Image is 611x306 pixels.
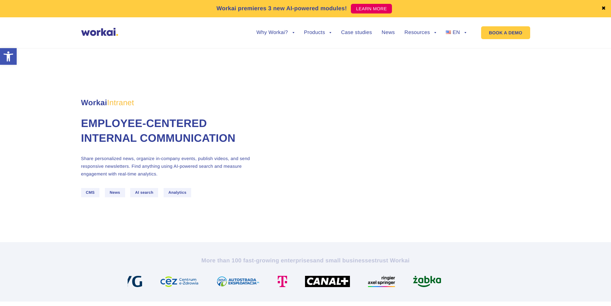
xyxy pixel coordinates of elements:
a: BOOK A DEMO [481,26,530,39]
a: Resources [404,30,436,35]
p: Share personalized news, organize in-company events, publish videos, and send responsive newslett... [81,155,258,178]
span: Analytics [164,188,191,197]
span: CMS [81,188,100,197]
em: Intranet [107,98,134,107]
a: LEARN MORE [351,4,392,13]
i: and small businesses [313,257,375,264]
a: News [382,30,395,35]
a: Why Workai? [256,30,294,35]
h2: More than 100 fast-growing enterprises trust Workai [128,257,484,264]
h1: Employee-centered internal communication [81,116,258,146]
a: Case studies [341,30,372,35]
span: News [105,188,125,197]
span: Workai [81,91,134,107]
p: Workai premieres 3 new AI-powered modules! [216,4,347,13]
a: Products [304,30,332,35]
span: AI search [130,188,158,197]
a: ✖ [601,6,606,11]
span: EN [453,30,460,35]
